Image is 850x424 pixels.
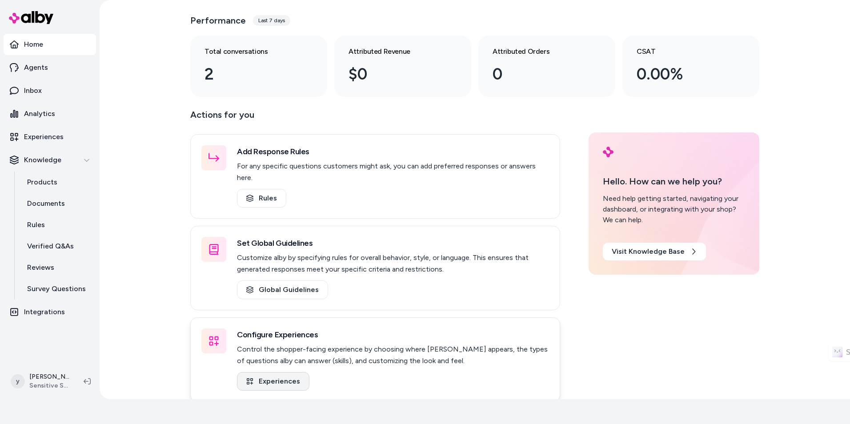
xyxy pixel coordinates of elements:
p: Agents [24,62,48,73]
p: Inbox [24,85,42,96]
span: Sensitive Stones [29,381,69,390]
p: Knowledge [24,155,61,165]
p: [PERSON_NAME] [29,372,69,381]
p: Analytics [24,108,55,119]
a: Experiences [237,372,309,391]
p: Verified Q&As [27,241,74,252]
p: Actions for you [190,108,560,129]
p: Experiences [24,132,64,142]
a: Products [18,172,96,193]
p: Rules [27,220,45,230]
button: y[PERSON_NAME]Sensitive Stones [5,367,76,396]
h3: Total conversations [204,46,299,57]
span: y [11,374,25,388]
p: Customize alby by specifying rules for overall behavior, style, or language. This ensures that ge... [237,252,549,275]
p: Survey Questions [27,284,86,294]
h3: Attributed Orders [493,46,587,57]
div: 0.00% [637,62,731,86]
div: $0 [349,62,443,86]
h3: Attributed Revenue [349,46,443,57]
a: Attributed Revenue $0 [334,36,471,97]
p: Products [27,177,57,188]
h3: CSAT [637,46,731,57]
p: Hello. How can we help you? [603,175,745,188]
h3: Performance [190,14,246,27]
a: Survey Questions [18,278,96,300]
div: 2 [204,62,299,86]
h3: Configure Experiences [237,328,549,341]
div: 0 [493,62,587,86]
a: Visit Knowledge Base [603,243,706,260]
a: Attributed Orders 0 [478,36,615,97]
a: CSAT 0.00% [622,36,759,97]
a: Agents [4,57,96,78]
a: Documents [18,193,96,214]
p: Control the shopper-facing experience by choosing where [PERSON_NAME] appears, the types of quest... [237,344,549,367]
p: Integrations [24,307,65,317]
p: Home [24,39,43,50]
a: Rules [237,189,286,208]
div: Last 7 days [253,15,290,26]
a: Home [4,34,96,55]
h3: Add Response Rules [237,145,549,158]
button: Knowledge [4,149,96,171]
a: Verified Q&As [18,236,96,257]
img: alby Logo [9,11,53,24]
a: Rules [18,214,96,236]
h3: Set Global Guidelines [237,237,549,249]
div: Need help getting started, navigating your dashboard, or integrating with your shop? We can help. [603,193,745,225]
p: For any specific questions customers might ask, you can add preferred responses or answers here. [237,160,549,184]
a: Integrations [4,301,96,323]
img: alby Logo [603,147,613,157]
a: Inbox [4,80,96,101]
a: Experiences [4,126,96,148]
a: Reviews [18,257,96,278]
a: Analytics [4,103,96,124]
a: Total conversations 2 [190,36,327,97]
p: Documents [27,198,65,209]
p: Reviews [27,262,54,273]
a: Global Guidelines [237,280,328,299]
